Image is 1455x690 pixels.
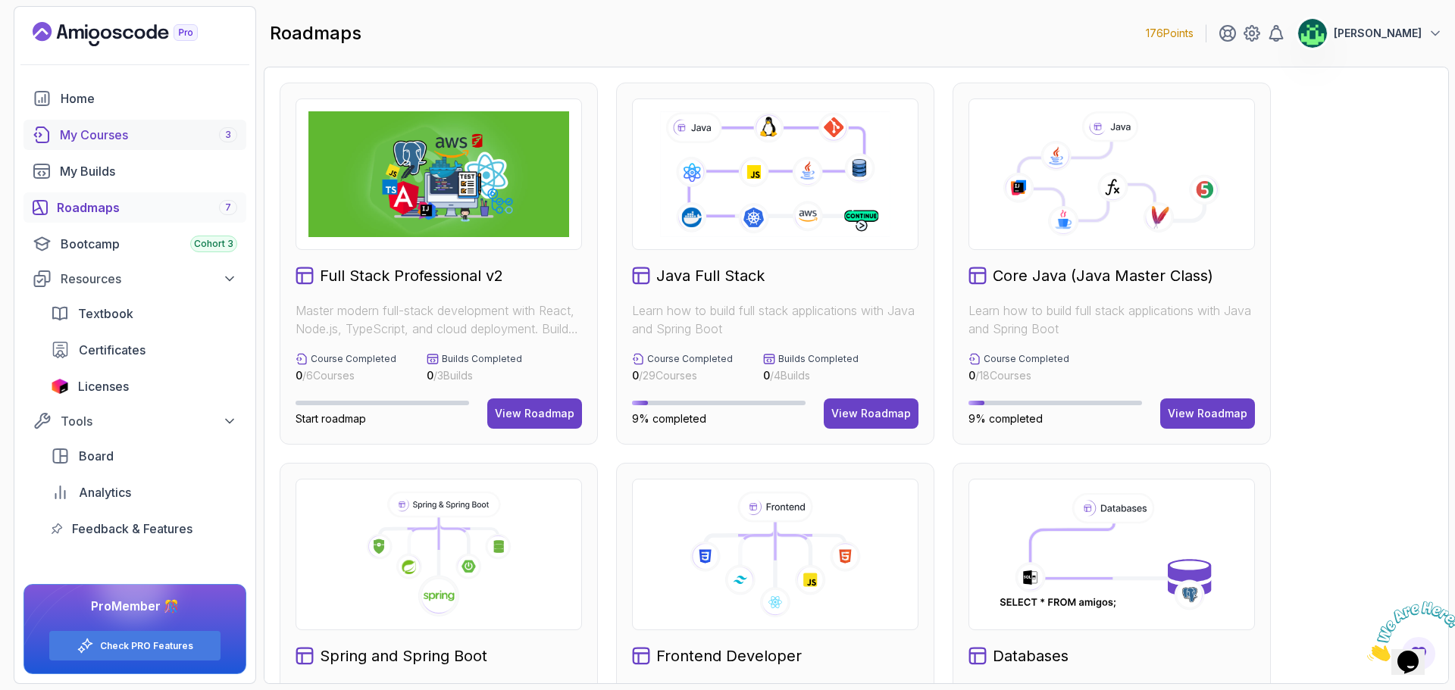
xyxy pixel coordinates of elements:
[656,265,765,286] h2: Java Full Stack
[632,412,706,425] span: 9% completed
[48,630,221,661] button: Check PRO Features
[763,368,859,383] p: / 4 Builds
[647,353,733,365] p: Course Completed
[427,369,433,382] span: 0
[993,265,1213,286] h2: Core Java (Java Master Class)
[831,406,911,421] div: View Roadmap
[427,368,522,383] p: / 3 Builds
[78,377,129,395] span: Licenses
[1297,18,1443,48] button: user profile image[PERSON_NAME]
[51,379,69,394] img: jetbrains icon
[993,645,1069,667] h2: Databases
[23,192,246,223] a: roadmaps
[311,353,396,365] p: Course Completed
[23,265,246,292] button: Resources
[968,368,1069,383] p: / 18 Courses
[72,520,192,538] span: Feedback & Features
[42,477,246,507] a: analytics
[42,298,246,329] a: textbook
[42,514,246,544] a: feedback
[968,412,1043,425] span: 9% completed
[296,412,366,425] span: Start roadmap
[61,412,237,430] div: Tools
[1334,26,1422,41] p: [PERSON_NAME]
[79,447,114,465] span: Board
[23,229,246,259] a: bootcamp
[57,198,237,217] div: Roadmaps
[42,335,246,365] a: certificates
[296,368,396,383] p: / 6 Courses
[1146,26,1194,41] p: 176 Points
[23,83,246,114] a: home
[296,369,302,382] span: 0
[778,353,859,365] p: Builds Completed
[42,371,246,401] a: licenses
[632,301,918,338] p: Learn how to build full stack applications with Java and Spring Boot
[79,483,131,501] span: Analytics
[320,645,487,667] h2: Spring and Spring Boot
[60,162,237,180] div: My Builds
[632,368,733,383] p: / 29 Courses
[320,265,503,286] h2: Full Stack Professional v2
[79,341,145,359] span: Certificates
[61,270,237,288] div: Resources
[296,301,582,338] p: Master modern full-stack development with React, Node.js, TypeScript, and cloud deployment. Build...
[1168,406,1247,421] div: View Roadmap
[442,353,522,365] p: Builds Completed
[42,441,246,471] a: board
[194,238,233,250] span: Cohort 3
[308,111,569,237] img: Full Stack Professional v2
[61,89,237,108] div: Home
[6,6,100,66] img: Chat attention grabber
[968,369,975,382] span: 0
[487,398,582,429] button: View Roadmap
[78,304,133,323] span: Textbook
[763,369,770,382] span: 0
[968,301,1255,338] p: Learn how to build full stack applications with Java and Spring Boot
[984,353,1069,365] p: Course Completed
[1361,595,1455,667] iframe: chat widget
[33,22,233,46] a: Landing page
[225,201,231,214] span: 7
[100,640,193,652] a: Check PRO Features
[23,407,246,435] button: Tools
[632,369,639,382] span: 0
[656,645,802,667] h2: Frontend Developer
[23,156,246,186] a: builds
[61,235,237,253] div: Bootcamp
[824,398,918,429] button: View Roadmap
[1298,19,1327,48] img: user profile image
[495,406,574,421] div: View Roadmap
[1160,398,1255,429] button: View Roadmap
[225,129,231,141] span: 3
[23,120,246,150] a: courses
[270,21,361,45] h2: roadmaps
[60,126,237,144] div: My Courses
